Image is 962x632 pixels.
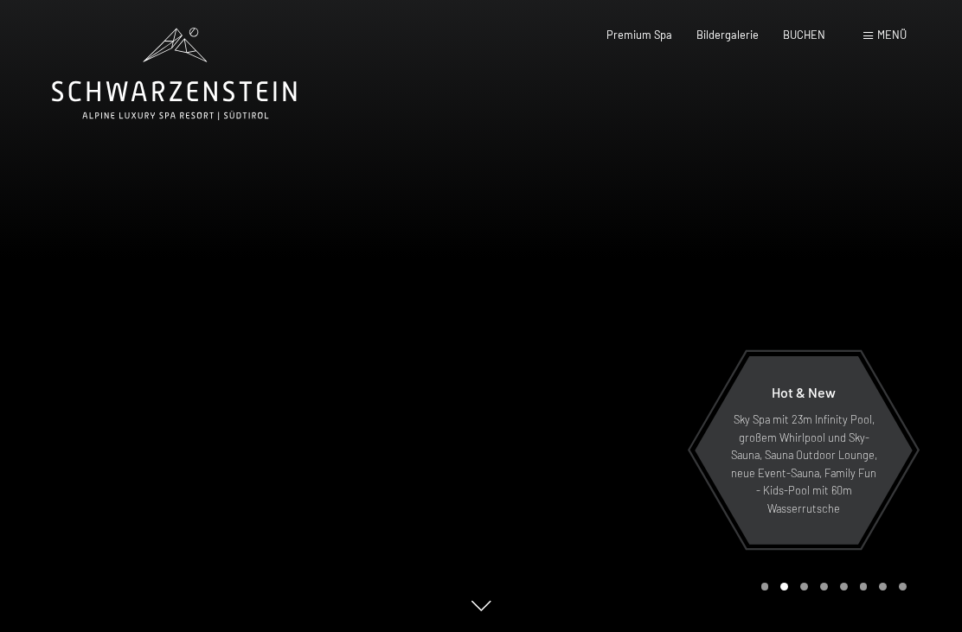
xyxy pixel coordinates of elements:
div: Carousel Page 4 [820,583,828,591]
p: Sky Spa mit 23m Infinity Pool, großem Whirlpool und Sky-Sauna, Sauna Outdoor Lounge, neue Event-S... [728,411,879,517]
div: Carousel Page 8 [899,583,907,591]
div: Carousel Page 5 [840,583,848,591]
div: Carousel Page 2 (Current Slide) [780,583,788,591]
div: Carousel Page 7 [879,583,887,591]
a: Hot & New Sky Spa mit 23m Infinity Pool, großem Whirlpool und Sky-Sauna, Sauna Outdoor Lounge, ne... [694,355,914,546]
a: Bildergalerie [696,28,759,41]
a: BUCHEN [783,28,825,41]
div: Carousel Page 3 [800,583,808,591]
div: Carousel Page 1 [761,583,769,591]
span: Hot & New [772,384,836,400]
a: Premium Spa [606,28,672,41]
div: Carousel Page 6 [860,583,868,591]
div: Carousel Pagination [755,583,907,591]
span: Menü [877,28,907,41]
